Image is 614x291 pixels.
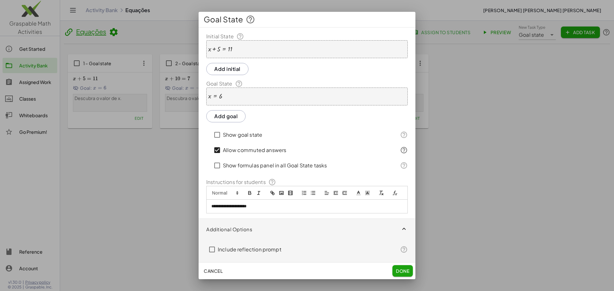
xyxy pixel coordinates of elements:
[254,189,263,197] button: italic
[206,110,246,122] button: Add goal
[245,189,254,197] button: bold
[286,189,295,197] button: video
[199,219,415,239] button: Additional Options
[390,189,399,197] button: formula
[392,265,413,277] button: Done
[223,142,286,158] label: Allow commuted answers
[331,189,340,197] button: indent: -1
[204,14,243,25] span: Goal State
[377,189,386,197] button: clean
[340,189,349,197] button: indent: +1
[309,189,318,197] button: list: bullet
[201,265,225,277] button: Cancel
[300,189,309,197] button: list: ordered
[396,268,409,274] span: Done
[268,189,277,197] button: link
[206,33,244,40] label: Initial State
[206,63,248,75] button: Add initial
[206,178,276,186] label: Instructions for students
[218,242,281,257] label: Include reflection prompt
[223,158,327,173] label: Show formulas panel in all Goal State tasks
[277,189,286,197] button: image
[223,127,262,142] label: Show goal state
[204,268,223,274] span: Cancel
[206,80,243,88] label: Goal State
